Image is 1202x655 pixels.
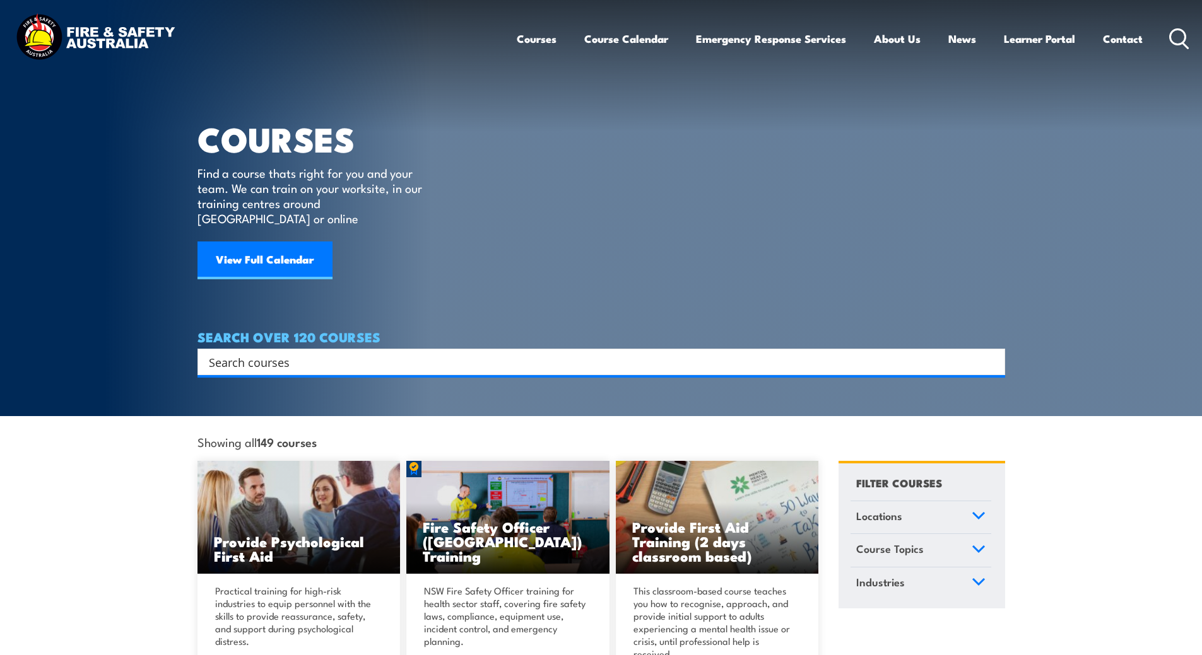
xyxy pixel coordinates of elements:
[197,461,401,574] img: Mental Health First Aid Training Course from Fire & Safety Australia
[851,501,991,534] a: Locations
[856,540,924,557] span: Course Topics
[856,574,905,591] span: Industries
[856,507,902,525] span: Locations
[874,22,921,55] a: About Us
[209,352,977,371] input: Search input
[406,461,610,574] a: Fire Safety Officer ([GEOGRAPHIC_DATA]) Training
[214,534,384,563] h3: Provide Psychological First Aid
[856,474,942,491] h4: FILTER COURSES
[215,584,379,647] p: Practical training for high-risk industries to equip personnel with the skills to provide reassur...
[517,22,557,55] a: Courses
[983,353,1001,371] button: Search magnifier button
[632,519,803,563] h3: Provide First Aid Training (2 days classroom based)
[616,461,819,574] img: Mental Health First Aid Training (Standard) – Classroom
[948,22,976,55] a: News
[616,461,819,574] a: Provide First Aid Training (2 days classroom based)
[211,353,980,371] form: Search form
[851,567,991,600] a: Industries
[584,22,668,55] a: Course Calendar
[197,165,428,226] p: Find a course thats right for you and your team. We can train on your worksite, in our training c...
[197,330,1005,344] h4: SEARCH OVER 120 COURSES
[1103,22,1143,55] a: Contact
[197,124,440,153] h1: COURSES
[696,22,846,55] a: Emergency Response Services
[197,461,401,574] a: Provide Psychological First Aid
[1004,22,1075,55] a: Learner Portal
[851,534,991,567] a: Course Topics
[406,461,610,574] img: Fire Safety Advisor
[423,519,593,563] h3: Fire Safety Officer ([GEOGRAPHIC_DATA]) Training
[197,435,317,448] span: Showing all
[197,241,333,279] a: View Full Calendar
[424,584,588,647] p: NSW Fire Safety Officer training for health sector staff, covering fire safety laws, compliance, ...
[257,433,317,450] strong: 149 courses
